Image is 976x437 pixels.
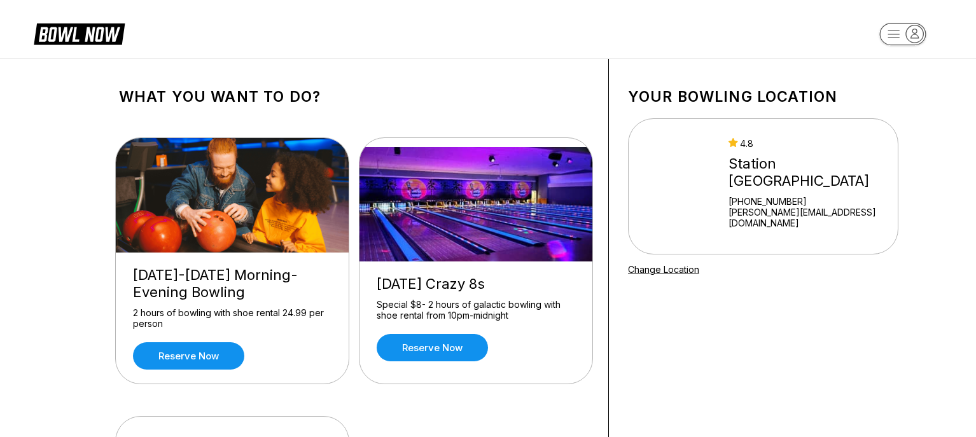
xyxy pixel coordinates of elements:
img: Thursday Crazy 8s [359,147,594,261]
h1: What you want to do? [119,88,589,106]
h1: Your bowling location [628,88,898,106]
div: 2 hours of bowling with shoe rental 24.99 per person [133,307,331,329]
a: Reserve now [377,334,488,361]
div: [DATE] Crazy 8s [377,275,575,293]
div: [PHONE_NUMBER] [729,196,893,207]
div: Station [GEOGRAPHIC_DATA] [729,155,893,190]
a: [PERSON_NAME][EMAIL_ADDRESS][DOMAIN_NAME] [729,207,893,228]
div: 4.8 [729,138,893,149]
div: [DATE]-[DATE] Morning-Evening Bowling [133,267,331,301]
img: Station 300 Bluffton [645,139,717,234]
a: Reserve now [133,342,244,370]
a: Change Location [628,264,699,275]
div: Special $8- 2 hours of galactic bowling with shoe rental from 10pm-midnight [377,299,575,321]
img: Friday-Sunday Morning-Evening Bowling [116,138,350,253]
